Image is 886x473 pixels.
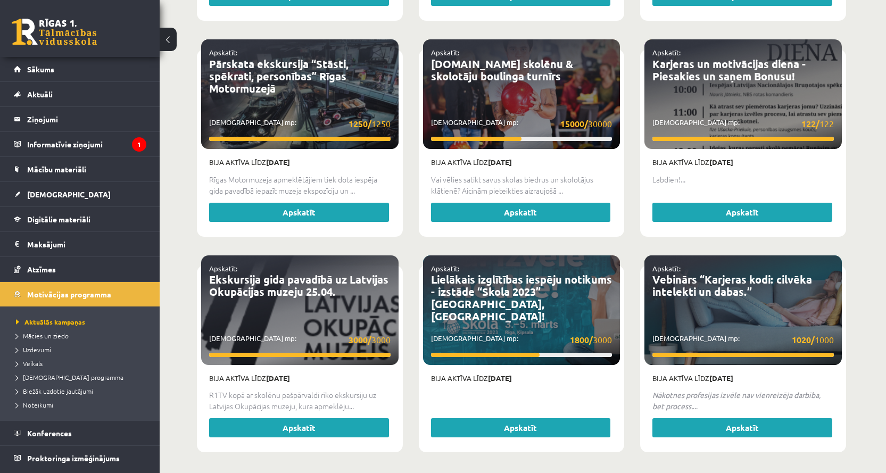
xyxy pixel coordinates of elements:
span: 30000 [560,117,612,130]
strong: [DATE] [488,374,512,383]
span: [DEMOGRAPHIC_DATA] [27,189,111,199]
span: Aktuāli [27,89,53,99]
a: [DEMOGRAPHIC_DATA] [14,182,146,206]
a: [DEMOGRAPHIC_DATA] programma [16,372,149,382]
a: Apskatīt: [652,48,681,57]
strong: [DATE] [266,374,290,383]
a: Apskatīt [652,418,832,437]
strong: 1800/ [570,334,593,345]
legend: Maksājumi [27,232,146,256]
a: Apskatīt: [431,48,459,57]
span: 3000 [349,333,391,346]
a: Mācies un ziedo [16,331,149,341]
strong: 15000/ [560,118,588,129]
a: [DOMAIN_NAME] skolēnu & skolotāju boulinga turnīrs [431,57,573,83]
span: Uzdevumi [16,345,51,354]
span: Atzīmes [27,264,56,274]
span: Mācību materiāli [27,164,86,174]
span: 1000 [792,333,834,346]
p: [DEMOGRAPHIC_DATA] mp: [209,333,391,346]
span: Noteikumi [16,401,53,409]
p: Bija aktīva līdz [652,373,834,384]
p: ... [652,389,834,412]
p: [DEMOGRAPHIC_DATA] mp: [652,333,834,346]
a: Apskatīt: [209,264,237,273]
a: Vebinārs “Karjeras kodi: cilvēka intelekti un dabas.” [652,272,812,298]
a: Maksājumi [14,232,146,256]
a: Apskatīt [209,418,389,437]
strong: 3000/ [349,334,371,345]
p: [DEMOGRAPHIC_DATA] mp: [652,117,834,130]
a: Biežāk uzdotie jautājumi [16,386,149,396]
a: Apskatīt [431,418,611,437]
span: Biežāk uzdotie jautājumi [16,387,93,395]
a: Atzīmes [14,257,146,281]
i: 1 [132,137,146,152]
a: Veikals [16,359,149,368]
p: Bija aktīva līdz [209,157,391,168]
strong: [DATE] [266,157,290,167]
a: Apskatīt: [209,48,237,57]
span: Mācies un ziedo [16,331,69,340]
legend: Informatīvie ziņojumi [27,132,146,156]
span: Proktoringa izmēģinājums [27,453,120,463]
p: Rīgas Motormuzeja apmeklētājiem tiek dota iespēja gida pavadībā iepazīt muzeja ekspozīciju un ... [209,174,391,196]
a: Apskatīt [652,203,832,222]
a: Digitālie materiāli [14,207,146,231]
span: 1250 [349,117,391,130]
p: Bija aktīva līdz [209,373,391,384]
a: Proktoringa izmēģinājums [14,446,146,470]
span: Motivācijas programma [27,289,111,299]
span: Sākums [27,64,54,74]
span: 3000 [570,333,612,346]
a: Apskatīt [209,203,389,222]
a: Pārskata ekskursija “Stāsti, spēkrati, personības” Rīgas Motormuzejā [209,57,349,95]
a: Aktuālās kampaņas [16,317,149,327]
a: Ziņojumi [14,107,146,131]
a: Apskatīt: [652,264,681,273]
a: Ekskursija gida pavadībā uz Latvijas Okupācijas muzeju 25.04. [209,272,388,298]
a: Informatīvie ziņojumi1 [14,132,146,156]
strong: [DATE] [709,374,733,383]
span: 122 [801,117,834,130]
p: R1TV kopā ar skolēnu pašpārvaldi rīko ekskursiju uz Latvijas Okupācijas muzeju, kura apmeklēju... [209,389,391,412]
strong: [DATE] [709,157,733,167]
p: [DEMOGRAPHIC_DATA] mp: [431,117,612,130]
strong: 1250/ [349,118,371,129]
em: Nākotnes profesijas izvēle nav vienreizēja darbība, bet process. [652,390,821,411]
a: Motivācijas programma [14,282,146,306]
span: Konferences [27,428,72,438]
a: Uzdevumi [16,345,149,354]
p: [DEMOGRAPHIC_DATA] mp: [209,117,391,130]
p: [DEMOGRAPHIC_DATA] mp: [431,333,612,346]
a: Karjeras un motivācijas diena - Piesakies un saņem Bonusu! [652,57,806,83]
strong: [DATE] [488,157,512,167]
p: Bija aktīva līdz [431,373,612,384]
span: Digitālie materiāli [27,214,90,224]
a: Lielākais izglītības iespēju notikums - izstāde “Skola 2023” [GEOGRAPHIC_DATA], [GEOGRAPHIC_DATA]! [431,272,612,323]
legend: Ziņojumi [27,107,146,131]
a: Apskatīt [431,203,611,222]
a: Aktuāli [14,82,146,106]
a: Sākums [14,57,146,81]
span: [DEMOGRAPHIC_DATA] programma [16,373,123,381]
strong: 1020/ [792,334,815,345]
a: Mācību materiāli [14,157,146,181]
span: Aktuālās kampaņas [16,318,85,326]
p: Vai vēlies satikt savus skolas biedrus un skolotājus klātienē? Aicinām pieteikties aizraujošā ... [431,174,612,196]
a: Apskatīt: [431,264,459,273]
strong: 122/ [801,118,819,129]
span: Veikals [16,359,43,368]
p: Bija aktīva līdz [431,157,612,168]
a: Noteikumi [16,400,149,410]
p: Bija aktīva līdz [652,157,834,168]
a: Rīgas 1. Tālmācības vidusskola [12,19,97,45]
a: Konferences [14,421,146,445]
p: Labdien!... [652,174,834,185]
